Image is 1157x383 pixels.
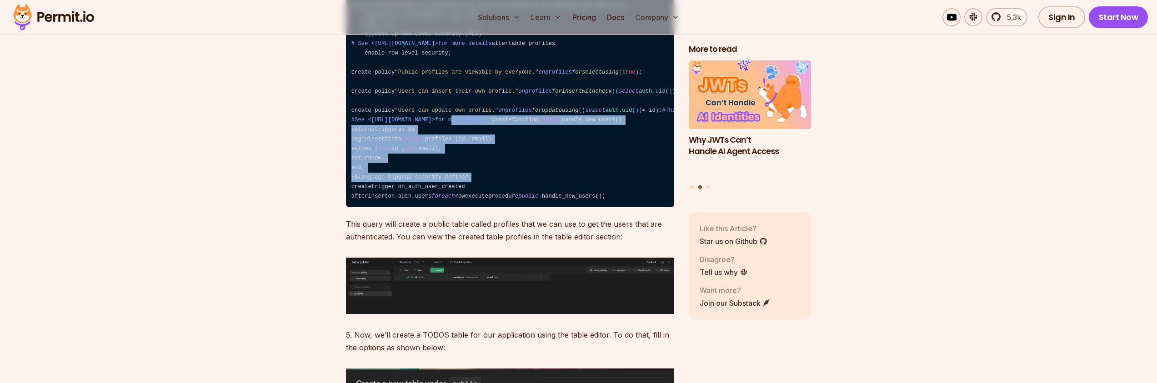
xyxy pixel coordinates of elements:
a: Why JWTs Can’t Handle AI Agent AccessWhy JWTs Can’t Handle AI Agent Access [689,60,811,180]
img: image (58).png [346,258,674,313]
span: "Users can insert their own profile." [395,88,518,95]
button: Go to slide 2 [698,185,702,189]
span: ( auth.uid( [616,88,669,95]
span: forupdateusing [532,107,579,114]
span: forselectusing [572,69,619,75]
span: # See <[URL][DOMAIN_NAME]>for more details [351,40,492,47]
a: Docs [603,8,628,26]
h2: More to read [689,44,811,55]
span: #Thistrigger automatically creates a profile entrywhen anewuser signs up via Supabase Auth. [662,107,966,114]
span: on [518,88,525,95]
p: Want more? [700,285,771,296]
a: Sign In [1038,6,1085,28]
a: Join our Substack [700,298,771,308]
img: Permit logo [9,2,98,33]
span: profiles ( )) [498,107,642,114]
span: new [378,145,388,152]
span: "Users can update own profile." [395,107,498,114]
li: 2 of 3 [689,60,811,180]
span: foreach [431,193,455,199]
span: "Public profiles are viewable by everyone." [395,69,538,75]
a: Tell us why [700,267,748,278]
h3: Why JWTs Can’t Handle AI Agent Access [689,134,811,157]
span: ( auth.uid( [582,107,636,114]
p: This query will create a public table called profiles that we can use to get the users that are a... [346,218,674,243]
img: Why JWTs Can’t Handle AI Agent Access [689,60,811,129]
span: 5.3k [1002,12,1021,23]
span: public [538,117,558,123]
span: public [401,136,421,142]
span: select [585,107,605,114]
p: Like this Article? [700,223,767,234]
button: Company [631,8,683,26]
span: new [405,145,415,152]
div: Posts [689,60,811,191]
p: 5. Now, we’ll create a TODOS table for our application using the table editor. To do that, fill i... [346,328,674,354]
span: profiles ( ) [538,69,639,75]
span: on [538,69,545,75]
span: #See <[URL][DOMAIN_NAME]>for more details. [351,117,492,123]
span: true [622,69,635,75]
p: Disagree? [700,254,748,265]
button: Go to slide 3 [706,185,710,189]
button: Learn [527,8,565,26]
a: Star us on Github [700,236,767,247]
button: Solutions [474,8,524,26]
span: select [619,88,639,95]
span: on [498,107,505,114]
a: 5.3k [986,8,1027,26]
span: forinsertwithcheck [552,88,612,95]
button: Go to slide 1 [690,185,694,189]
span: public [518,193,538,199]
span: profiles ( )) [518,88,676,95]
a: Pricing [569,8,600,26]
a: Start Now [1089,6,1148,28]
